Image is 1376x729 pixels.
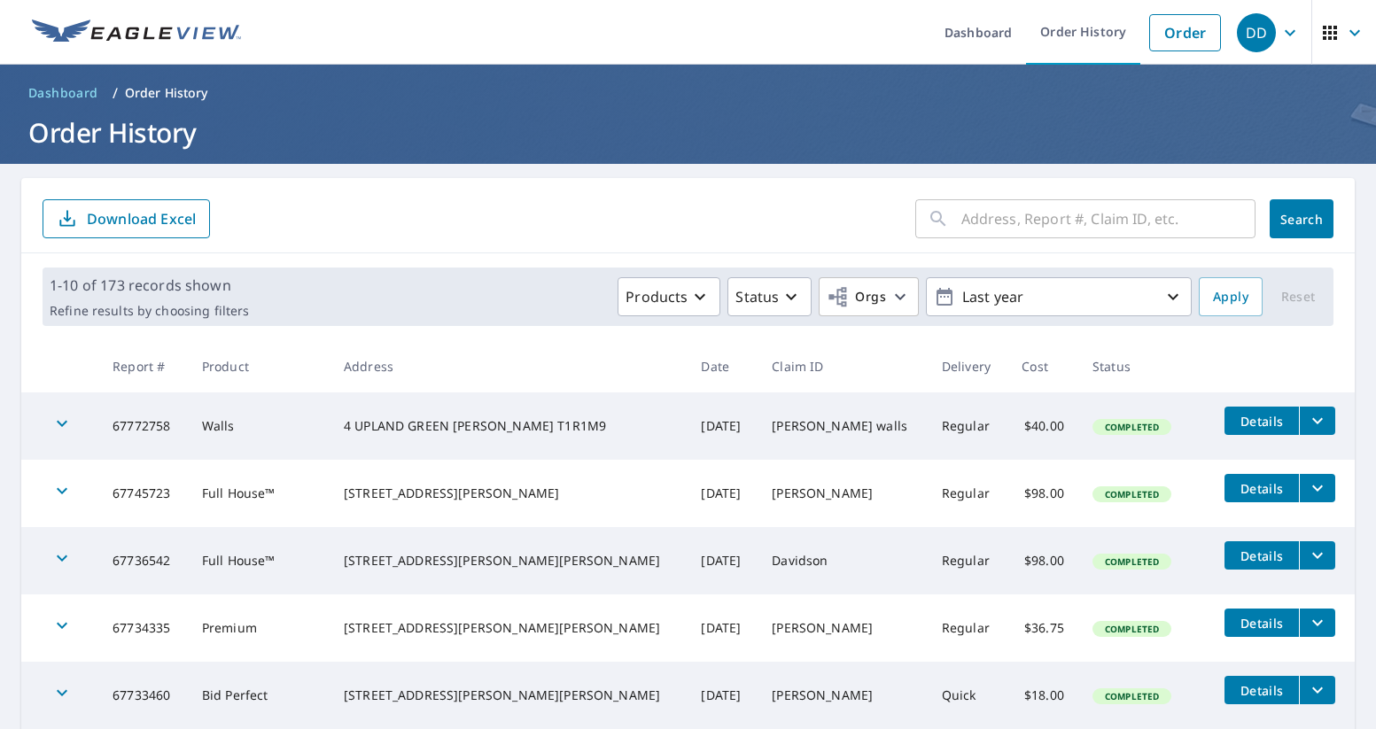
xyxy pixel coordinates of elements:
td: Walls [188,392,330,460]
input: Address, Report #, Claim ID, etc. [961,194,1256,244]
button: detailsBtn-67733460 [1224,676,1299,704]
p: Status [735,286,779,307]
div: [STREET_ADDRESS][PERSON_NAME][PERSON_NAME] [344,552,673,570]
button: filesDropdownBtn-67772758 [1299,407,1335,435]
button: Products [618,277,720,316]
button: detailsBtn-67736542 [1224,541,1299,570]
button: filesDropdownBtn-67733460 [1299,676,1335,704]
button: Orgs [819,277,919,316]
td: [PERSON_NAME] walls [758,392,928,460]
button: detailsBtn-67734335 [1224,609,1299,637]
div: [STREET_ADDRESS][PERSON_NAME] [344,485,673,502]
div: DD [1237,13,1276,52]
th: Delivery [928,340,1007,392]
td: 67733460 [98,662,188,729]
td: $36.75 [1007,594,1078,662]
a: Order [1149,14,1221,51]
td: Regular [928,460,1007,527]
td: [PERSON_NAME] [758,460,928,527]
span: Completed [1094,421,1170,433]
div: 4 UPLAND GREEN [PERSON_NAME] T1R1M9 [344,417,673,435]
span: Details [1235,413,1288,430]
p: Last year [955,282,1162,313]
span: Apply [1213,286,1248,308]
span: Dashboard [28,84,98,102]
td: [DATE] [687,392,758,460]
td: Quick [928,662,1007,729]
span: Completed [1094,488,1170,500]
td: $98.00 [1007,527,1078,594]
td: 67745723 [98,460,188,527]
td: 67736542 [98,527,188,594]
td: Regular [928,527,1007,594]
button: filesDropdownBtn-67734335 [1299,609,1335,637]
th: Status [1078,340,1210,392]
span: Completed [1094,690,1170,702]
div: [STREET_ADDRESS][PERSON_NAME][PERSON_NAME] [344,686,673,704]
span: Details [1235,615,1288,632]
span: Completed [1094,623,1170,635]
td: $40.00 [1007,392,1078,460]
td: $18.00 [1007,662,1078,729]
button: detailsBtn-67745723 [1224,474,1299,502]
span: Orgs [827,286,886,308]
td: [DATE] [687,527,758,594]
button: Last year [926,277,1192,316]
span: Completed [1094,555,1170,568]
button: Apply [1199,277,1263,316]
th: Report # [98,340,188,392]
th: Product [188,340,330,392]
td: Premium [188,594,330,662]
th: Date [687,340,758,392]
th: Address [330,340,688,392]
p: Products [626,286,688,307]
td: Bid Perfect [188,662,330,729]
div: [STREET_ADDRESS][PERSON_NAME][PERSON_NAME] [344,619,673,637]
p: 1-10 of 173 records shown [50,275,249,296]
span: Details [1235,547,1288,564]
nav: breadcrumb [21,79,1355,107]
button: filesDropdownBtn-67745723 [1299,474,1335,502]
td: [PERSON_NAME] [758,594,928,662]
td: Full House™ [188,460,330,527]
li: / [113,82,118,104]
td: Davidson [758,527,928,594]
h1: Order History [21,114,1355,151]
button: Search [1270,199,1333,238]
th: Cost [1007,340,1078,392]
span: Search [1284,211,1319,228]
button: detailsBtn-67772758 [1224,407,1299,435]
td: 67734335 [98,594,188,662]
a: Dashboard [21,79,105,107]
p: Order History [125,84,208,102]
span: Details [1235,480,1288,497]
button: filesDropdownBtn-67736542 [1299,541,1335,570]
td: Regular [928,594,1007,662]
th: Claim ID [758,340,928,392]
button: Status [727,277,812,316]
img: EV Logo [32,19,241,46]
td: Regular [928,392,1007,460]
td: 67772758 [98,392,188,460]
p: Refine results by choosing filters [50,303,249,319]
td: [PERSON_NAME] [758,662,928,729]
td: [DATE] [687,662,758,729]
td: [DATE] [687,594,758,662]
button: Download Excel [43,199,210,238]
span: Details [1235,682,1288,699]
td: [DATE] [687,460,758,527]
p: Download Excel [87,209,196,229]
td: $98.00 [1007,460,1078,527]
td: Full House™ [188,527,330,594]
